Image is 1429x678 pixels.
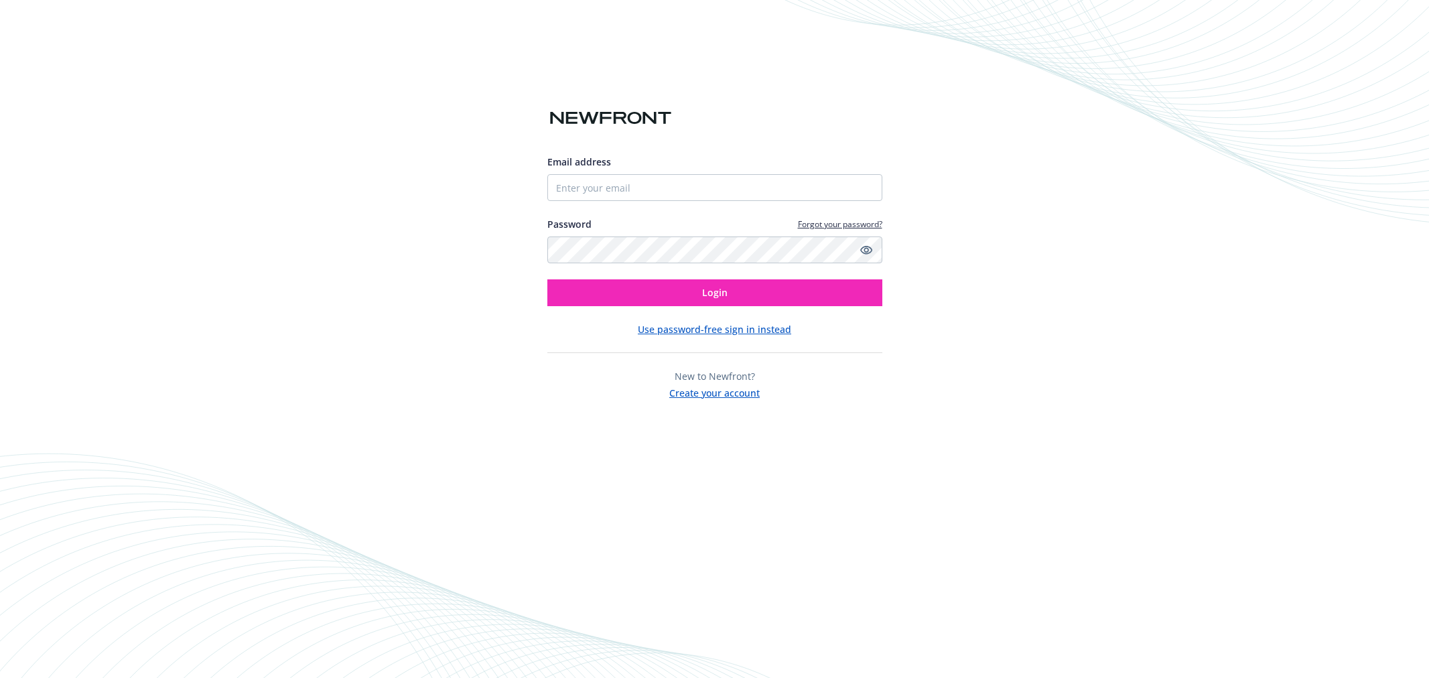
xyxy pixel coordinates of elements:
[547,236,882,263] input: Enter your password
[547,174,882,201] input: Enter your email
[798,218,882,230] a: Forgot your password?
[547,279,882,306] button: Login
[858,242,874,258] a: Show password
[669,383,760,400] button: Create your account
[547,155,611,168] span: Email address
[702,286,728,299] span: Login
[638,322,791,336] button: Use password-free sign in instead
[547,217,592,231] label: Password
[675,370,755,383] span: New to Newfront?
[547,107,674,130] img: Newfront logo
